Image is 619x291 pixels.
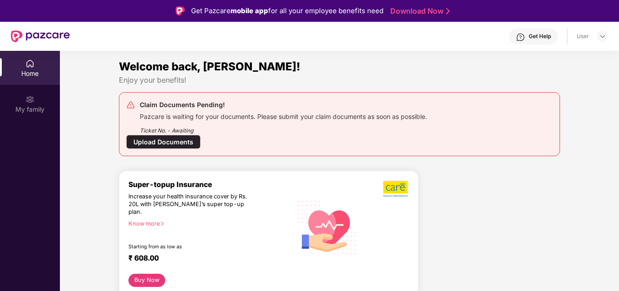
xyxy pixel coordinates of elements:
[25,95,34,104] img: svg+xml;base64,PHN2ZyB3aWR0aD0iMjAiIGhlaWdodD0iMjAiIHZpZXdCb3g9IjAgMCAyMCAyMCIgZmlsbD0ibm9uZSIgeG...
[128,254,283,265] div: ₹ 608.00
[292,191,363,262] img: svg+xml;base64,PHN2ZyB4bWxucz0iaHR0cDovL3d3dy53My5vcmcvMjAwMC9zdmciIHhtbG5zOnhsaW5rPSJodHRwOi8vd3...
[140,110,427,121] div: Pazcare is waiting for your documents. Please submit your claim documents as soon as possible.
[140,121,427,135] div: Ticket No. - Awaiting
[11,30,70,42] img: New Pazcare Logo
[390,6,447,16] a: Download Now
[176,6,185,15] img: Logo
[140,99,427,110] div: Claim Documents Pending!
[577,33,589,40] div: User
[119,60,300,73] span: Welcome back, [PERSON_NAME]!
[160,221,165,226] span: right
[128,274,165,287] button: Buy Now
[191,5,383,16] div: Get Pazcare for all your employee benefits need
[128,193,253,216] div: Increase your health insurance cover by Rs. 20L with [PERSON_NAME]’s super top-up plan.
[126,100,135,109] img: svg+xml;base64,PHN2ZyB4bWxucz0iaHR0cDovL3d3dy53My5vcmcvMjAwMC9zdmciIHdpZHRoPSIyNCIgaGVpZ2h0PSIyNC...
[231,6,268,15] strong: mobile app
[128,180,292,189] div: Super-topup Insurance
[126,135,201,149] div: Upload Documents
[599,33,606,40] img: svg+xml;base64,PHN2ZyBpZD0iRHJvcGRvd24tMzJ4MzIiIHhtbG5zPSJodHRwOi8vd3d3LnczLm9yZy8yMDAwL3N2ZyIgd2...
[446,6,450,16] img: Stroke
[25,59,34,68] img: svg+xml;base64,PHN2ZyBpZD0iSG9tZSIgeG1sbnM9Imh0dHA6Ly93d3cudzMub3JnLzIwMDAvc3ZnIiB3aWR0aD0iMjAiIG...
[529,33,551,40] div: Get Help
[516,33,525,42] img: svg+xml;base64,PHN2ZyBpZD0iSGVscC0zMngzMiIgeG1sbnM9Imh0dHA6Ly93d3cudzMub3JnLzIwMDAvc3ZnIiB3aWR0aD...
[128,244,254,250] div: Starting from as low as
[119,75,560,85] div: Enjoy your benefits!
[128,220,287,227] div: Know more
[383,180,409,197] img: b5dec4f62d2307b9de63beb79f102df3.png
